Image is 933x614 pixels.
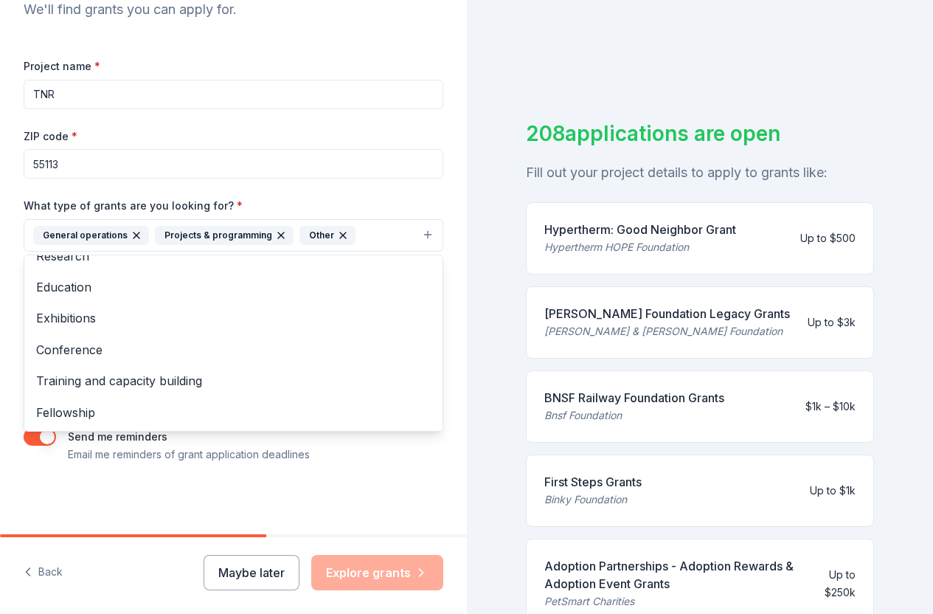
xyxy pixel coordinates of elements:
div: General operations [33,226,149,245]
div: Other [299,226,355,245]
span: Research [36,246,431,266]
span: Fellowship [36,403,431,422]
span: Exhibitions [36,308,431,328]
span: Training and capacity building [36,371,431,390]
span: Conference [36,340,431,359]
button: General operationsProjects & programmingOther [24,219,443,252]
div: General operationsProjects & programmingOther [24,255,443,432]
div: Projects & programming [155,226,294,245]
span: Education [36,277,431,297]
